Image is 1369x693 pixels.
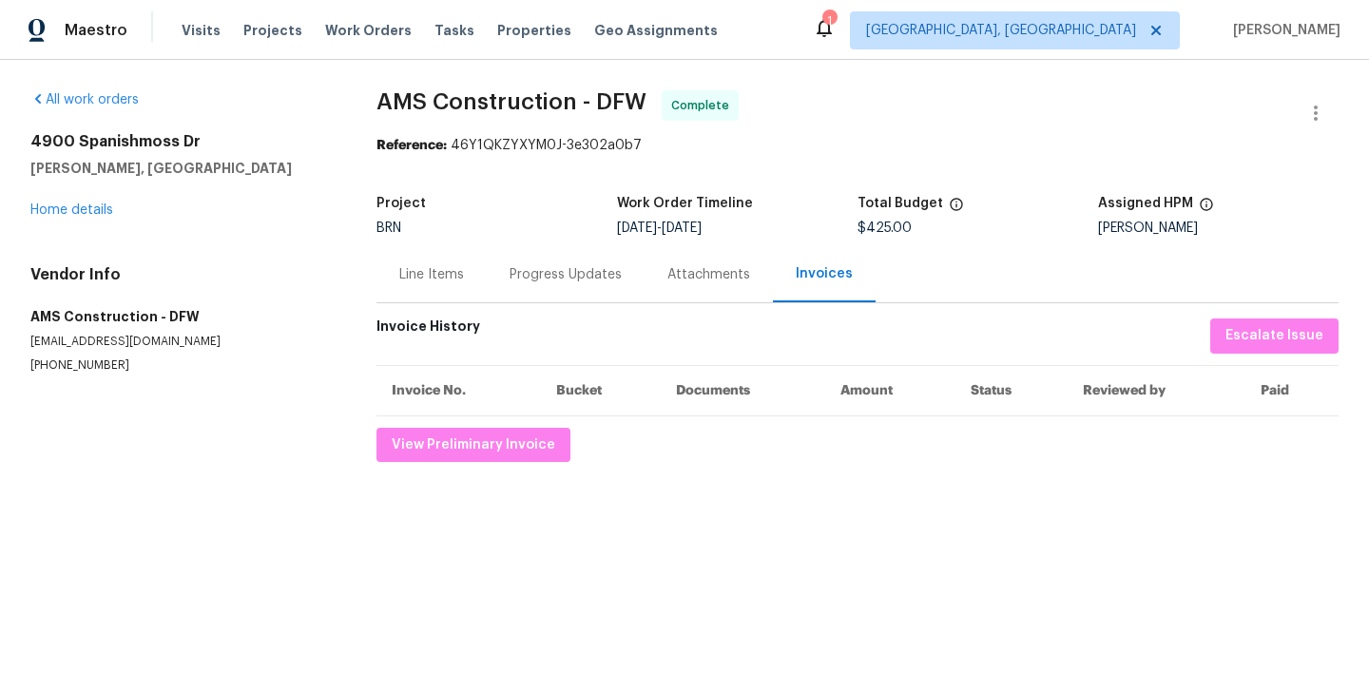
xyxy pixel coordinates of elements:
[376,428,570,463] button: View Preliminary Invoice
[30,357,331,374] p: [PHONE_NUMBER]
[955,365,1068,415] th: Status
[30,203,113,217] a: Home details
[1225,324,1323,348] span: Escalate Issue
[1068,365,1245,415] th: Reviewed by
[617,221,657,235] span: [DATE]
[667,265,750,284] div: Attachments
[825,365,955,415] th: Amount
[858,221,912,235] span: $425.00
[30,159,331,178] h5: [PERSON_NAME], [GEOGRAPHIC_DATA]
[1199,197,1214,221] span: The hpm assigned to this work order.
[1245,365,1339,415] th: Paid
[376,365,541,415] th: Invoice No.
[1098,221,1339,235] div: [PERSON_NAME]
[822,11,836,30] div: 1
[376,197,426,210] h5: Project
[594,21,718,40] span: Geo Assignments
[497,21,571,40] span: Properties
[392,433,555,457] span: View Preliminary Invoice
[1098,197,1193,210] h5: Assigned HPM
[325,21,412,40] span: Work Orders
[376,139,447,152] b: Reference:
[1225,21,1340,40] span: [PERSON_NAME]
[243,21,302,40] span: Projects
[617,197,753,210] h5: Work Order Timeline
[376,136,1339,155] div: 46Y1QKZYXYM0J-3e302a0b7
[510,265,622,284] div: Progress Updates
[949,197,964,221] span: The total cost of line items that have been proposed by Opendoor. This sum includes line items th...
[662,221,702,235] span: [DATE]
[866,21,1136,40] span: [GEOGRAPHIC_DATA], [GEOGRAPHIC_DATA]
[182,21,221,40] span: Visits
[30,334,331,350] p: [EMAIL_ADDRESS][DOMAIN_NAME]
[858,197,943,210] h5: Total Budget
[30,132,331,151] h2: 4900 Spanishmoss Dr
[541,365,661,415] th: Bucket
[434,24,474,37] span: Tasks
[661,365,825,415] th: Documents
[796,264,853,283] div: Invoices
[30,93,139,106] a: All work orders
[671,96,737,115] span: Complete
[617,221,702,235] span: -
[30,307,331,326] h5: AMS Construction - DFW
[30,265,331,284] h4: Vendor Info
[376,221,401,235] span: BRN
[65,21,127,40] span: Maestro
[399,265,464,284] div: Line Items
[376,318,480,344] h6: Invoice History
[376,90,646,113] span: AMS Construction - DFW
[1210,318,1339,354] button: Escalate Issue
